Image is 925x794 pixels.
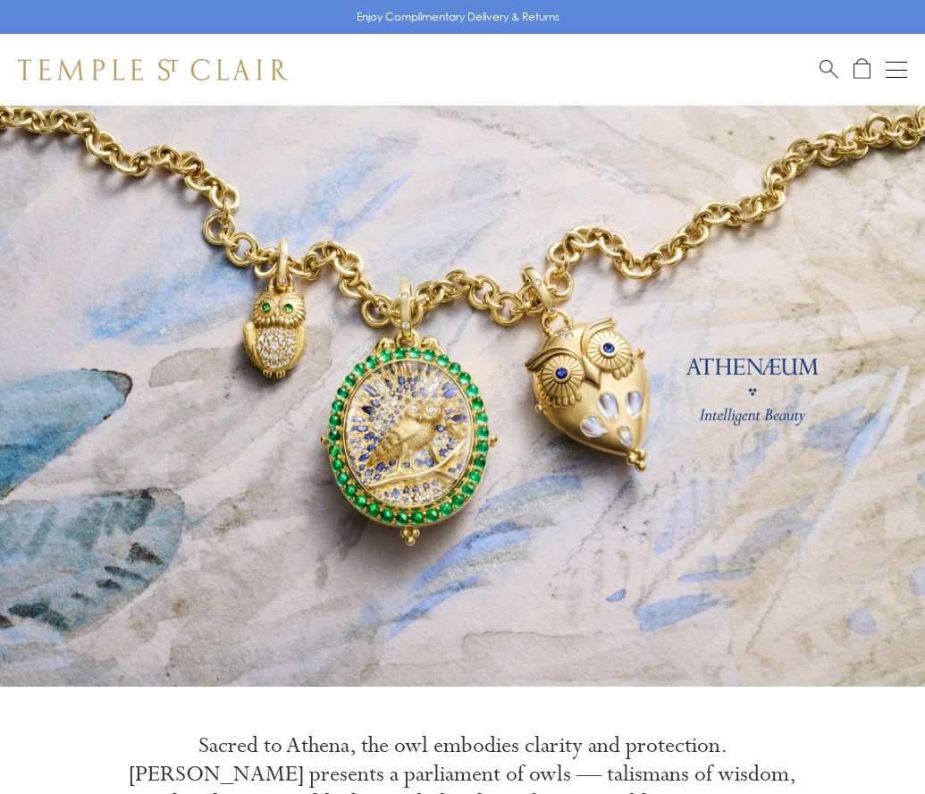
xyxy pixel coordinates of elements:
a: Search [820,58,838,80]
button: Open navigation [886,59,907,80]
img: Temple St. Clair [18,59,288,80]
p: Enjoy Complimentary Delivery & Returns [357,8,559,26]
a: Open Shopping Bag [854,58,870,80]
